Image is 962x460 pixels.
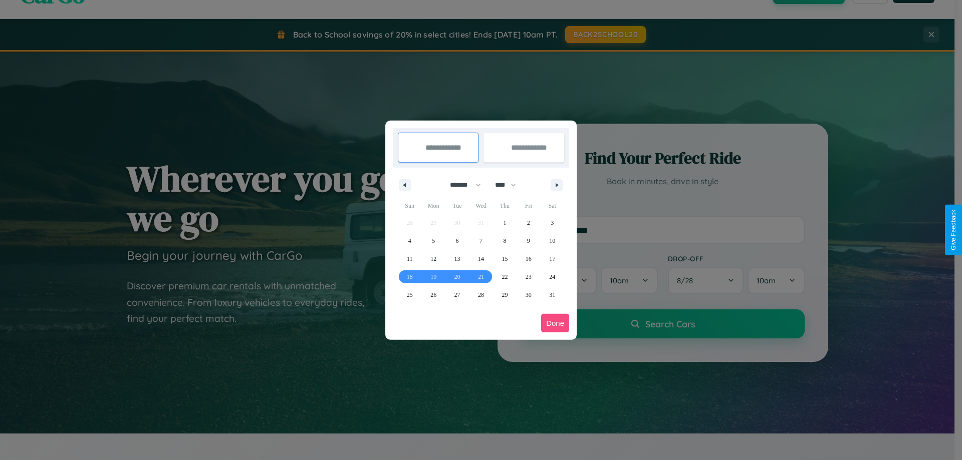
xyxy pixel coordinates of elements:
[445,232,469,250] button: 6
[407,286,413,304] span: 25
[517,198,540,214] span: Fri
[503,214,506,232] span: 1
[517,214,540,232] button: 2
[549,232,555,250] span: 10
[517,232,540,250] button: 9
[527,232,530,250] span: 9
[454,268,460,286] span: 20
[456,232,459,250] span: 6
[445,286,469,304] button: 27
[478,286,484,304] span: 28
[517,250,540,268] button: 16
[454,250,460,268] span: 13
[398,268,421,286] button: 18
[502,286,508,304] span: 29
[526,286,532,304] span: 30
[469,232,493,250] button: 7
[421,286,445,304] button: 26
[541,314,569,332] button: Done
[493,214,517,232] button: 1
[549,268,555,286] span: 24
[502,268,508,286] span: 22
[526,268,532,286] span: 23
[445,250,469,268] button: 13
[454,286,460,304] span: 27
[493,250,517,268] button: 15
[398,250,421,268] button: 11
[421,198,445,214] span: Mon
[549,250,555,268] span: 17
[421,250,445,268] button: 12
[407,268,413,286] span: 18
[421,232,445,250] button: 5
[398,198,421,214] span: Sun
[493,286,517,304] button: 29
[432,232,435,250] span: 5
[517,286,540,304] button: 30
[445,268,469,286] button: 20
[541,268,564,286] button: 24
[541,250,564,268] button: 17
[430,250,436,268] span: 12
[478,250,484,268] span: 14
[493,268,517,286] button: 22
[541,214,564,232] button: 3
[469,286,493,304] button: 28
[526,250,532,268] span: 16
[503,232,506,250] span: 8
[398,286,421,304] button: 25
[541,232,564,250] button: 10
[430,268,436,286] span: 19
[527,214,530,232] span: 2
[549,286,555,304] span: 31
[551,214,554,232] span: 3
[408,232,411,250] span: 4
[950,210,957,250] div: Give Feedback
[541,198,564,214] span: Sat
[478,268,484,286] span: 21
[430,286,436,304] span: 26
[541,286,564,304] button: 31
[407,250,413,268] span: 11
[398,232,421,250] button: 4
[517,268,540,286] button: 23
[479,232,483,250] span: 7
[469,198,493,214] span: Wed
[469,250,493,268] button: 14
[493,198,517,214] span: Thu
[502,250,508,268] span: 15
[469,268,493,286] button: 21
[421,268,445,286] button: 19
[445,198,469,214] span: Tue
[493,232,517,250] button: 8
